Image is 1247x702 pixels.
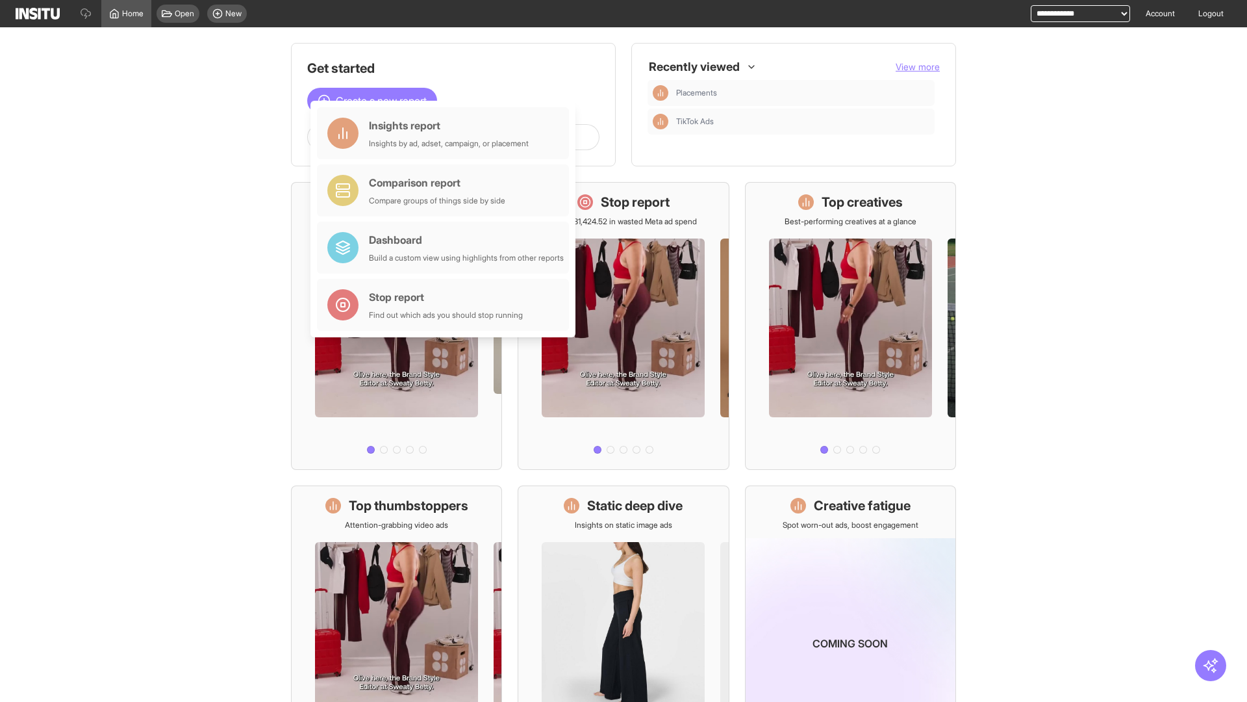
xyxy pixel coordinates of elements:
[676,88,717,98] span: Placements
[369,175,505,190] div: Comparison report
[676,116,929,127] span: TikTok Ads
[896,61,940,72] span: View more
[518,182,729,470] a: Stop reportSave £31,424.52 in wasted Meta ad spend
[785,216,916,227] p: Best-performing creatives at a glance
[676,116,714,127] span: TikTok Ads
[307,88,437,114] button: Create a new report
[822,193,903,211] h1: Top creatives
[653,114,668,129] div: Insights
[745,182,956,470] a: Top creativesBest-performing creatives at a glance
[896,60,940,73] button: View more
[369,196,505,206] div: Compare groups of things side by side
[122,8,144,19] span: Home
[676,88,929,98] span: Placements
[307,59,599,77] h1: Get started
[369,289,523,305] div: Stop report
[575,520,672,530] p: Insights on static image ads
[349,497,468,515] h1: Top thumbstoppers
[369,138,529,149] div: Insights by ad, adset, campaign, or placement
[369,253,564,263] div: Build a custom view using highlights from other reports
[16,8,60,19] img: Logo
[601,193,670,211] h1: Stop report
[550,216,697,227] p: Save £31,424.52 in wasted Meta ad spend
[587,497,683,515] h1: Static deep dive
[291,182,502,470] a: What's live nowSee all active ads instantly
[369,118,529,133] div: Insights report
[345,520,448,530] p: Attention-grabbing video ads
[369,232,564,248] div: Dashboard
[175,8,194,19] span: Open
[336,93,427,109] span: Create a new report
[653,85,668,101] div: Insights
[369,310,523,320] div: Find out which ads you should stop running
[225,8,242,19] span: New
